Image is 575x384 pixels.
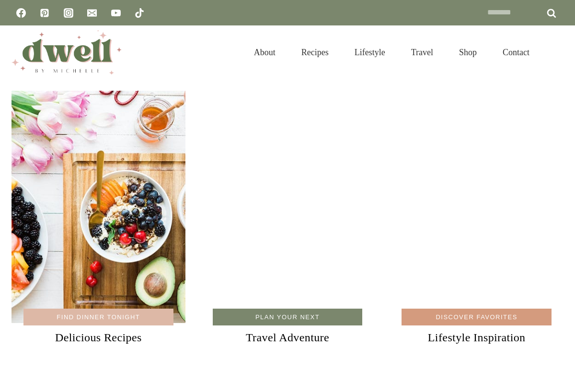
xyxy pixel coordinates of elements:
a: Facebook [11,3,31,23]
a: Pinterest [35,3,54,23]
a: Contact [490,36,542,69]
a: Travel [398,36,446,69]
img: DWELL by michelle [11,30,122,74]
a: Instagram [59,3,78,23]
a: Shop [446,36,490,69]
a: YouTube [106,3,126,23]
a: TikTok [130,3,149,23]
a: Email [82,3,102,23]
nav: Primary Navigation [241,36,542,69]
a: About [241,36,288,69]
a: Recipes [288,36,342,69]
a: Lifestyle [342,36,398,69]
button: View Search Form [547,44,563,60]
